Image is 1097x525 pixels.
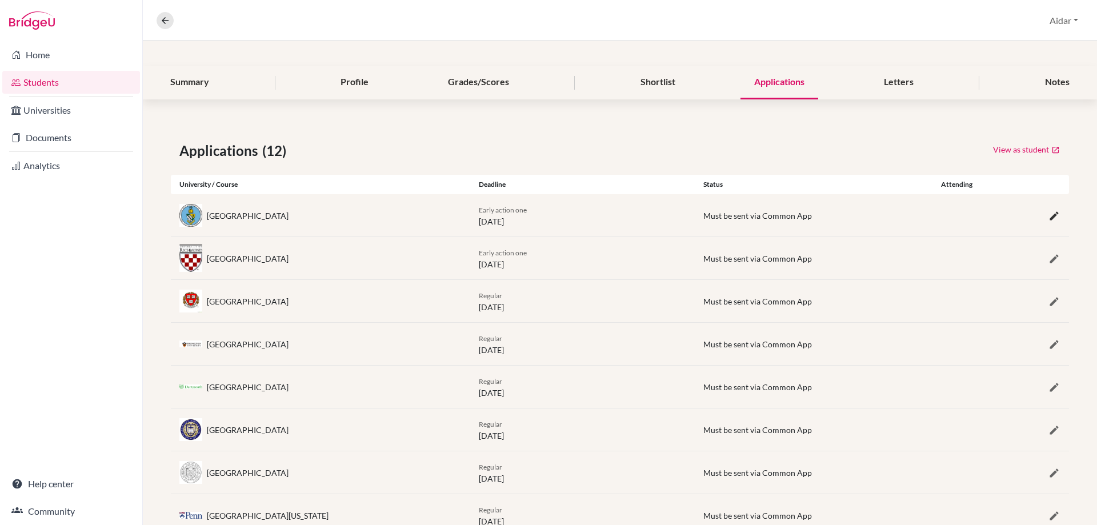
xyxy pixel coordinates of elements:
[2,43,140,66] a: Home
[157,66,223,99] div: Summary
[434,66,523,99] div: Grades/Scores
[479,291,502,300] span: Regular
[703,296,812,306] span: Must be sent via Common App
[479,249,527,257] span: Early action one
[2,99,140,122] a: Universities
[179,340,202,347] img: us_pri_gyvyi63o.png
[703,254,812,263] span: Must be sent via Common App
[2,472,140,495] a: Help center
[2,154,140,177] a: Analytics
[1044,10,1083,31] button: Aidar
[207,338,289,350] div: [GEOGRAPHIC_DATA]
[479,377,502,386] span: Regular
[262,141,291,161] span: (12)
[703,425,812,435] span: Must be sent via Common App
[207,424,289,436] div: [GEOGRAPHIC_DATA]
[992,141,1060,158] a: View as student
[479,463,502,471] span: Regular
[179,384,202,390] img: us_dar_yaitrjbh.jpeg
[703,382,812,392] span: Must be sent via Common App
[703,511,812,520] span: Must be sent via Common App
[695,179,919,190] div: Status
[179,512,202,518] img: us_upe_j42r4331.jpeg
[207,467,289,479] div: [GEOGRAPHIC_DATA]
[179,141,262,161] span: Applications
[179,245,202,272] img: us_uor_uzfq478p.jpeg
[479,506,502,514] span: Regular
[470,418,695,442] div: [DATE]
[703,468,812,478] span: Must be sent via Common App
[703,339,812,349] span: Must be sent via Common App
[470,332,695,356] div: [DATE]
[470,203,695,227] div: [DATE]
[2,71,140,94] a: Students
[479,420,502,428] span: Regular
[179,461,202,483] img: us_rice_691lcudw.jpeg
[479,334,502,343] span: Regular
[470,375,695,399] div: [DATE]
[703,211,812,221] span: Must be sent via Common App
[207,253,289,264] div: [GEOGRAPHIC_DATA]
[207,295,289,307] div: [GEOGRAPHIC_DATA]
[479,206,527,214] span: Early action one
[2,126,140,149] a: Documents
[327,66,382,99] div: Profile
[470,289,695,313] div: [DATE]
[9,11,55,30] img: Bridge-U
[740,66,818,99] div: Applications
[1031,66,1083,99] div: Notes
[470,179,695,190] div: Deadline
[179,290,202,312] img: us_har_81u94qpg.jpeg
[207,381,289,393] div: [GEOGRAPHIC_DATA]
[470,460,695,484] div: [DATE]
[207,210,289,222] div: [GEOGRAPHIC_DATA]
[870,66,927,99] div: Letters
[171,179,470,190] div: University / Course
[627,66,689,99] div: Shortlist
[179,418,202,441] img: us_nd_lxi3a0au.jpeg
[2,500,140,523] a: Community
[470,246,695,270] div: [DATE]
[179,204,202,227] img: us_miam_tur8b0id.jpeg
[919,179,994,190] div: Attending
[207,510,329,522] div: [GEOGRAPHIC_DATA][US_STATE]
